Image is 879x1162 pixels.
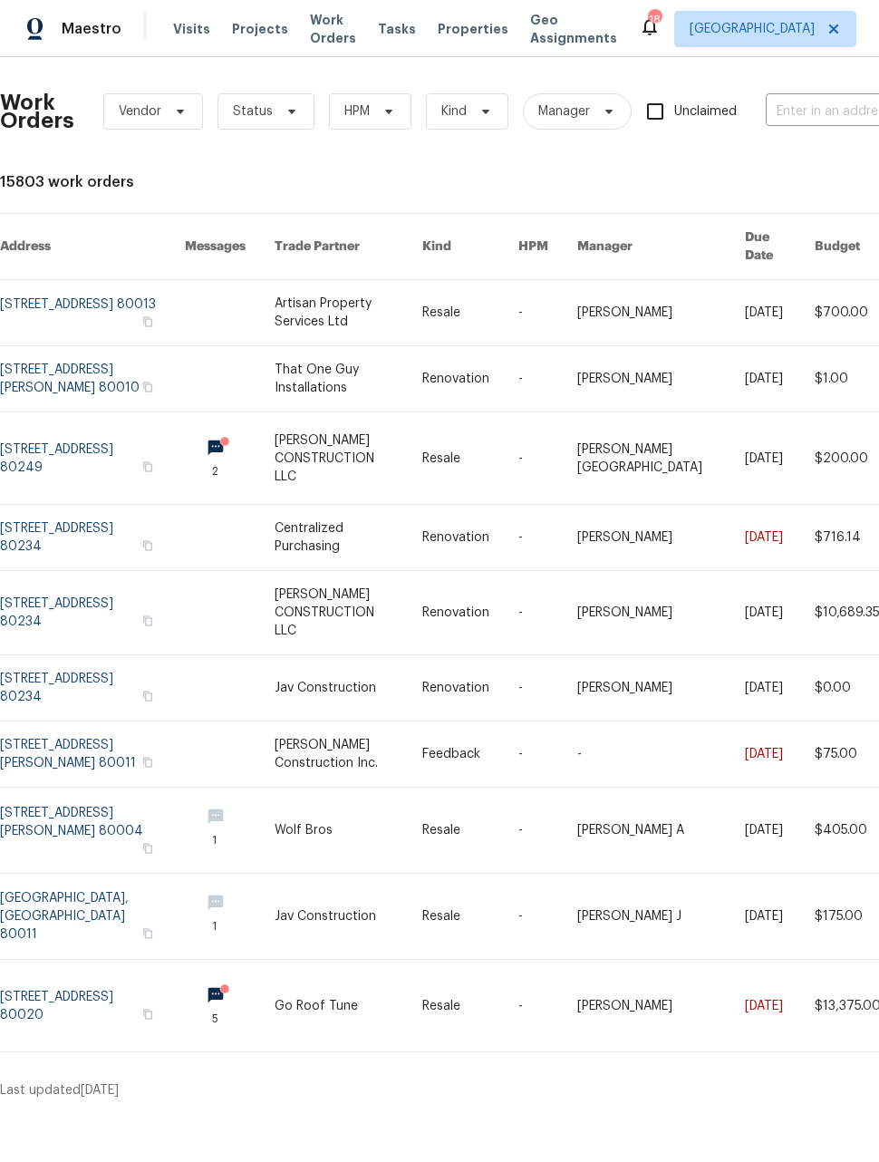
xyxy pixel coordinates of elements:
td: [PERSON_NAME] CONSTRUCTION LLC [260,571,407,655]
th: Due Date [730,214,800,280]
td: Artisan Property Services Ltd [260,280,407,346]
button: Copy Address [140,925,156,942]
td: Jav Construction [260,655,407,721]
td: - [504,721,563,788]
th: Kind [408,214,504,280]
td: Resale [408,960,504,1052]
td: Wolf Bros [260,788,407,874]
td: [PERSON_NAME] CONSTRUCTION LLC [260,412,407,505]
td: - [563,721,731,788]
div: 18 [648,11,661,29]
span: Unclaimed [674,102,737,121]
button: Copy Address [140,1006,156,1022]
th: Trade Partner [260,214,407,280]
td: - [504,412,563,505]
td: - [504,960,563,1052]
span: Geo Assignments [530,11,617,47]
td: - [504,280,563,346]
span: HPM [344,102,370,121]
td: Renovation [408,505,504,571]
td: [PERSON_NAME] [563,571,731,655]
span: Projects [232,20,288,38]
th: Manager [563,214,731,280]
th: HPM [504,214,563,280]
span: Manager [538,102,590,121]
button: Copy Address [140,537,156,554]
td: [PERSON_NAME] Construction Inc. [260,721,407,788]
td: - [504,571,563,655]
td: [PERSON_NAME] [563,346,731,412]
span: [GEOGRAPHIC_DATA] [690,20,815,38]
td: Resale [408,874,504,960]
th: Messages [170,214,260,280]
td: - [504,505,563,571]
td: Go Roof Tune [260,960,407,1052]
button: Copy Address [140,459,156,475]
span: Tasks [378,23,416,35]
td: [PERSON_NAME] [563,655,731,721]
td: [PERSON_NAME] [563,280,731,346]
button: Copy Address [140,840,156,857]
span: Status [233,102,273,121]
td: Renovation [408,655,504,721]
td: [PERSON_NAME] [563,505,731,571]
td: [PERSON_NAME] A [563,788,731,874]
span: Kind [441,102,467,121]
span: Properties [438,20,508,38]
td: - [504,346,563,412]
button: Copy Address [140,379,156,395]
button: Copy Address [140,754,156,770]
button: Copy Address [140,688,156,704]
td: Renovation [408,346,504,412]
td: - [504,655,563,721]
td: [PERSON_NAME][GEOGRAPHIC_DATA] [563,412,731,505]
td: Feedback [408,721,504,788]
span: Maestro [62,20,121,38]
td: [PERSON_NAME] J [563,874,731,960]
td: - [504,874,563,960]
td: Jav Construction [260,874,407,960]
td: That One Guy Installations [260,346,407,412]
span: Vendor [119,102,161,121]
td: - [504,788,563,874]
span: [DATE] [81,1084,119,1097]
td: Centralized Purchasing [260,505,407,571]
td: Resale [408,412,504,505]
td: [PERSON_NAME] [563,960,731,1052]
button: Copy Address [140,613,156,629]
td: Resale [408,280,504,346]
button: Copy Address [140,314,156,330]
td: Renovation [408,571,504,655]
span: Work Orders [310,11,356,47]
td: Resale [408,788,504,874]
span: Visits [173,20,210,38]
